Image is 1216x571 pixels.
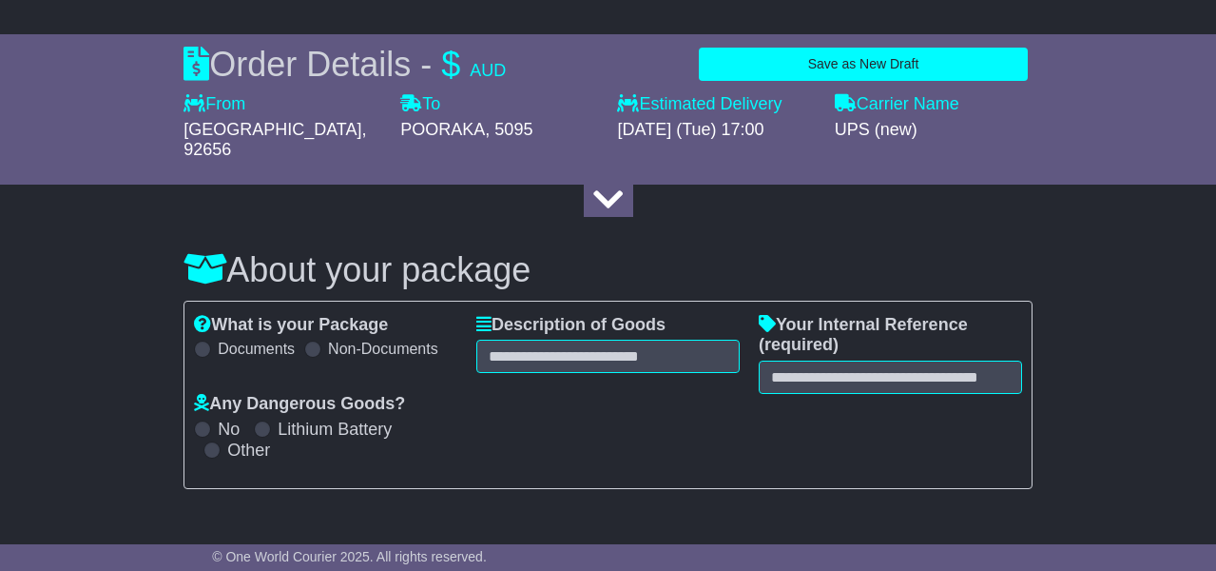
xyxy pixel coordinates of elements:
[441,45,460,84] span: $
[218,340,295,358] label: Documents
[835,94,959,115] label: Carrier Name
[470,61,506,80] span: AUD
[183,94,245,115] label: From
[759,315,1022,356] label: Your Internal Reference (required)
[278,420,392,441] label: Lithium Battery
[194,315,388,336] label: What is your Package
[400,120,485,139] span: POORAKA
[617,94,815,115] label: Estimated Delivery
[183,44,506,85] div: Order Details -
[835,120,1033,141] div: UPS (new)
[617,120,815,141] div: [DATE] (Tue) 17:00
[183,120,366,160] span: , 92656
[183,120,361,139] span: [GEOGRAPHIC_DATA]
[212,549,487,564] span: © One World Courier 2025. All rights reserved.
[328,340,438,358] label: Non-Documents
[227,441,270,462] label: Other
[183,251,1033,289] h3: About your package
[485,120,532,139] span: , 5095
[218,420,240,441] label: No
[699,48,1028,81] button: Save as New Draft
[400,94,440,115] label: To
[476,315,666,336] label: Description of Goods
[194,394,405,415] label: Any Dangerous Goods?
